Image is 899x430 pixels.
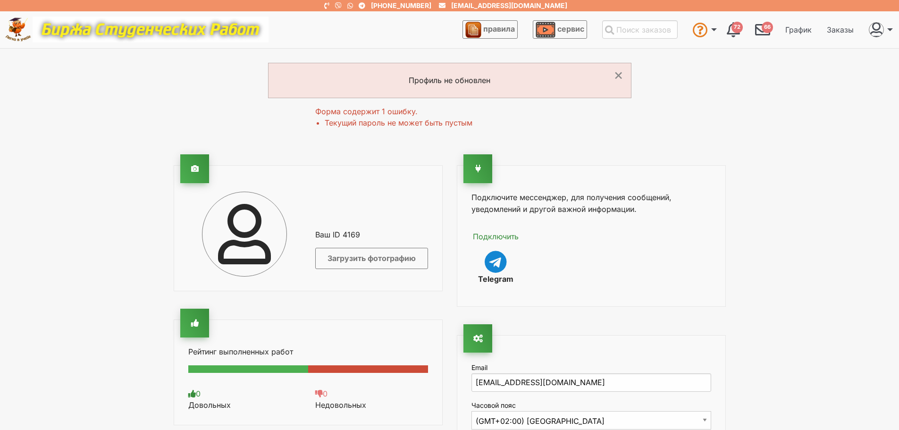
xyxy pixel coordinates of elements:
[471,231,521,272] a: Подключить
[719,17,748,42] a: 72
[471,192,711,216] p: Подключите мессенджер, для получения сообщений, уведомлений и другой важной информации.
[465,22,481,38] img: agreement_icon-feca34a61ba7f3d1581b08bc946b2ec1ccb426f67415f344566775c155b7f62c.png
[557,24,584,34] span: сервис
[188,346,428,358] p: Рейтинг выполненных работ
[451,1,567,9] a: [EMAIL_ADDRESS][DOMAIN_NAME]
[315,388,428,399] div: 0
[748,17,778,42] a: 66
[471,399,711,411] label: Часовой пояс
[778,21,819,39] a: График
[315,248,428,269] label: Загрузить фотографию
[483,24,515,34] span: правила
[371,1,431,9] a: [PHONE_NUMBER]
[602,20,678,39] input: Поиск заказов
[478,274,513,284] strong: Telegram
[5,17,31,42] img: logo-c4363faeb99b52c628a42810ed6dfb4293a56d4e4775eb116515dfe7f33672af.png
[325,117,584,129] li: Текущий пароль не может быть пустым
[462,20,518,39] a: правила
[471,362,711,373] label: Email
[188,399,301,411] div: Довольных
[731,22,743,34] span: 72
[315,399,428,411] div: Недовольных
[315,106,584,117] div: Форма содержит 1 ошибку.
[33,17,269,42] img: motto-12e01f5a76059d5f6a28199ef077b1f78e012cfde436ab5cf1d4517935686d32.gif
[308,229,435,277] div: Ваш ID 4169
[762,22,773,34] span: 66
[613,67,623,82] button: Dismiss alert
[471,231,521,243] p: Подключить
[280,75,620,87] p: Профиль не обновлен
[536,22,555,38] img: play_icon-49f7f135c9dc9a03216cfdbccbe1e3994649169d890fb554cedf0eac35a01ba8.png
[613,65,623,84] span: ×
[533,20,587,39] a: сервис
[188,388,301,399] div: 0
[819,21,861,39] a: Заказы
